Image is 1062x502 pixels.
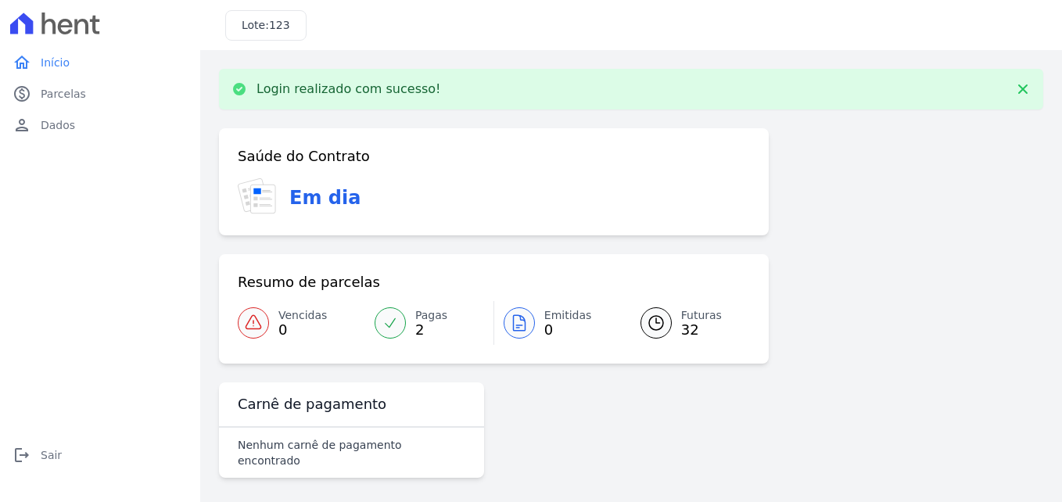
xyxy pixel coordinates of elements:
[544,307,592,324] span: Emitidas
[41,117,75,133] span: Dados
[238,437,465,468] p: Nenhum carnê de pagamento encontrado
[6,109,194,141] a: personDados
[6,78,194,109] a: paidParcelas
[6,439,194,471] a: logoutSair
[13,446,31,464] i: logout
[622,301,750,345] a: Futuras 32
[41,55,70,70] span: Início
[238,395,386,414] h3: Carnê de pagamento
[415,307,447,324] span: Pagas
[278,324,327,336] span: 0
[289,184,361,212] h3: Em dia
[544,324,592,336] span: 0
[13,116,31,134] i: person
[41,86,86,102] span: Parcelas
[238,301,365,345] a: Vencidas 0
[238,273,380,292] h3: Resumo de parcelas
[681,324,722,336] span: 32
[6,47,194,78] a: homeInício
[415,324,447,336] span: 2
[13,84,31,103] i: paid
[681,307,722,324] span: Futuras
[365,301,493,345] a: Pagas 2
[13,53,31,72] i: home
[238,147,370,166] h3: Saúde do Contrato
[41,447,62,463] span: Sair
[494,301,622,345] a: Emitidas 0
[257,81,441,97] p: Login realizado com sucesso!
[278,307,327,324] span: Vencidas
[242,17,290,34] h3: Lote:
[269,19,290,31] span: 123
